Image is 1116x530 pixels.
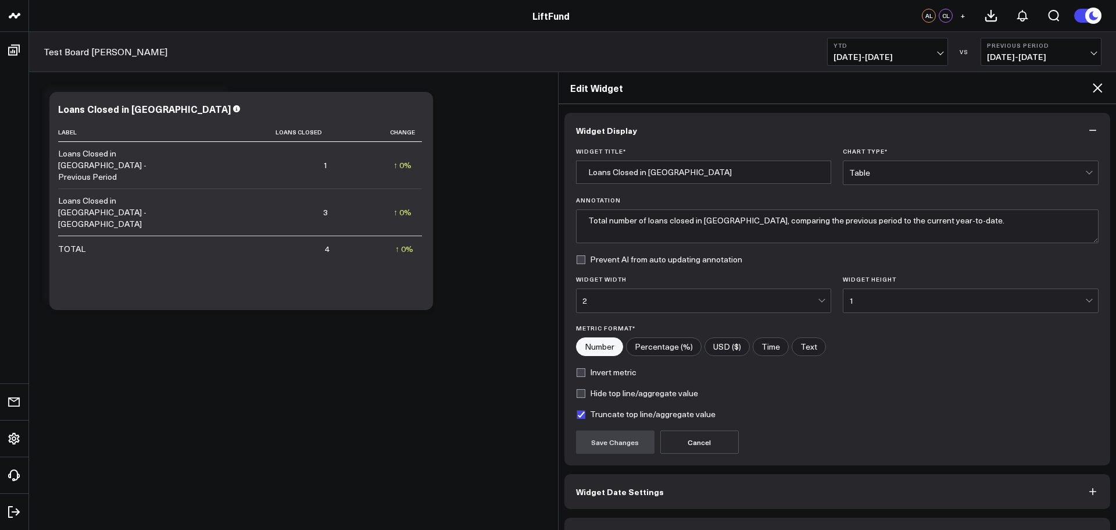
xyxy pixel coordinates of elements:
[576,209,1099,243] textarea: Total number of loans closed in [GEOGRAPHIC_DATA], comparing the previous period to the current y...
[58,123,174,142] th: Label
[843,148,1099,155] label: Chart Type *
[44,45,167,58] a: Test Board [PERSON_NAME]
[532,9,570,22] a: LiftFund
[576,389,698,398] label: Hide top line/aggregate value
[954,48,975,55] div: VS
[834,52,942,62] span: [DATE] - [DATE]
[576,368,636,377] label: Invert metric
[394,207,412,218] div: ↑ 0%
[939,9,953,23] div: CL
[576,431,654,454] button: Save Changes
[58,102,231,115] div: Loans Closed in [GEOGRAPHIC_DATA]
[981,38,1101,66] button: Previous Period[DATE]-[DATE]
[58,148,164,183] div: Loans Closed in [GEOGRAPHIC_DATA] - Previous Period
[753,337,789,356] label: Time
[987,42,1095,49] b: Previous Period
[704,337,750,356] label: USD ($)
[564,113,1111,148] button: Widget Display
[576,410,716,419] label: Truncate top line/aggregate value
[174,123,338,142] th: Loans Closed
[576,337,623,356] label: Number
[395,243,413,255] div: ↑ 0%
[582,296,818,305] div: 2
[323,207,328,218] div: 3
[564,474,1111,509] button: Widget Date Settings
[960,12,965,20] span: +
[843,276,1099,283] label: Widget Height
[660,431,739,454] button: Cancel
[394,159,412,171] div: ↑ 0%
[987,52,1095,62] span: [DATE] - [DATE]
[58,195,164,230] div: Loans Closed in [GEOGRAPHIC_DATA] - [GEOGRAPHIC_DATA]
[849,168,1085,177] div: Table
[325,243,330,255] div: 4
[576,126,637,135] span: Widget Display
[323,159,328,171] div: 1
[58,243,85,255] div: TOTAL
[827,38,948,66] button: YTD[DATE]-[DATE]
[626,337,702,356] label: Percentage (%)
[834,42,942,49] b: YTD
[338,123,422,142] th: Change
[576,325,1099,332] label: Metric Format*
[570,81,1091,94] h2: Edit Widget
[576,255,742,264] label: Prevent AI from auto updating annotation
[849,296,1085,305] div: 1
[576,148,832,155] label: Widget Title *
[576,197,1099,204] label: Annotation
[576,487,664,496] span: Widget Date Settings
[576,276,832,283] label: Widget Width
[576,161,832,184] input: Enter your widget title
[956,9,970,23] button: +
[792,337,826,356] label: Text
[922,9,936,23] div: AL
